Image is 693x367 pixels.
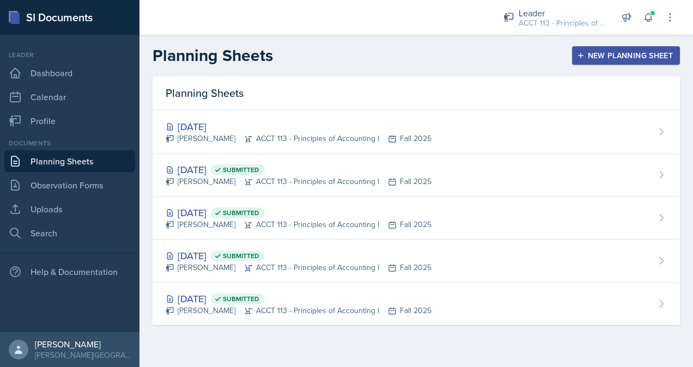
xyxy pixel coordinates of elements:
[153,197,680,240] a: [DATE] Submitted [PERSON_NAME]ACCT 113 - Principles of Accounting IFall 2025
[166,262,431,273] div: [PERSON_NAME] ACCT 113 - Principles of Accounting I Fall 2025
[579,51,673,60] div: New Planning Sheet
[153,76,680,111] div: Planning Sheets
[4,50,135,60] div: Leader
[4,198,135,220] a: Uploads
[223,252,259,260] span: Submitted
[4,150,135,172] a: Planning Sheets
[166,205,431,220] div: [DATE]
[166,176,431,187] div: [PERSON_NAME] ACCT 113 - Principles of Accounting I Fall 2025
[153,283,680,325] a: [DATE] Submitted [PERSON_NAME]ACCT 113 - Principles of Accounting IFall 2025
[153,46,273,65] h2: Planning Sheets
[4,261,135,283] div: Help & Documentation
[153,240,680,283] a: [DATE] Submitted [PERSON_NAME]ACCT 113 - Principles of Accounting IFall 2025
[166,119,431,134] div: [DATE]
[166,162,431,177] div: [DATE]
[166,219,431,230] div: [PERSON_NAME] ACCT 113 - Principles of Accounting I Fall 2025
[519,17,606,29] div: ACCT 113 - Principles of Accounting I / Fall 2025
[35,339,131,350] div: [PERSON_NAME]
[153,154,680,197] a: [DATE] Submitted [PERSON_NAME]ACCT 113 - Principles of Accounting IFall 2025
[223,209,259,217] span: Submitted
[166,305,431,316] div: [PERSON_NAME] ACCT 113 - Principles of Accounting I Fall 2025
[4,222,135,244] a: Search
[4,138,135,148] div: Documents
[223,166,259,174] span: Submitted
[4,110,135,132] a: Profile
[35,350,131,360] div: [PERSON_NAME][GEOGRAPHIC_DATA]
[223,295,259,303] span: Submitted
[4,86,135,108] a: Calendar
[572,46,680,65] button: New Planning Sheet
[4,174,135,196] a: Observation Forms
[153,111,680,154] a: [DATE] [PERSON_NAME]ACCT 113 - Principles of Accounting IFall 2025
[519,7,606,20] div: Leader
[4,62,135,84] a: Dashboard
[166,133,431,144] div: [PERSON_NAME] ACCT 113 - Principles of Accounting I Fall 2025
[166,248,431,263] div: [DATE]
[166,291,431,306] div: [DATE]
